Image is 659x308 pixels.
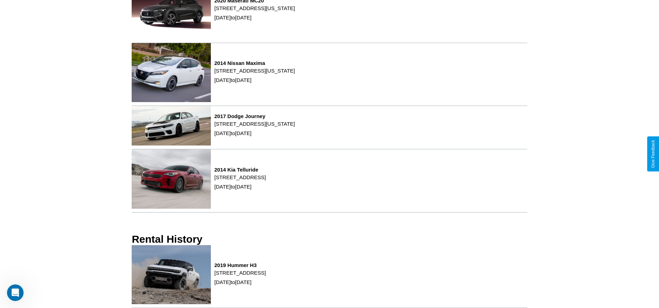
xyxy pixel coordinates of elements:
h3: 2014 Nissan Maxima [214,60,295,66]
p: [DATE] to [DATE] [214,277,266,287]
h3: 2017 Dodge Journey [214,113,295,119]
iframe: Intercom live chat [7,284,24,301]
p: [STREET_ADDRESS][US_STATE] [214,3,295,13]
img: rental [132,106,211,145]
p: [DATE] to [DATE] [214,13,295,22]
p: [DATE] to [DATE] [214,128,295,138]
h3: Rental History [132,233,202,245]
img: rental [132,43,211,102]
p: [DATE] to [DATE] [214,182,266,191]
p: [STREET_ADDRESS][US_STATE] [214,66,295,75]
h3: 2014 Kia Telluride [214,167,266,173]
img: rental [132,149,211,209]
div: Give Feedback [651,140,656,168]
p: [STREET_ADDRESS][US_STATE] [214,119,295,128]
p: [DATE] to [DATE] [214,75,295,85]
img: rental [132,245,211,304]
h3: 2019 Hummer H3 [214,262,266,268]
p: [STREET_ADDRESS] [214,173,266,182]
p: [STREET_ADDRESS] [214,268,266,277]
